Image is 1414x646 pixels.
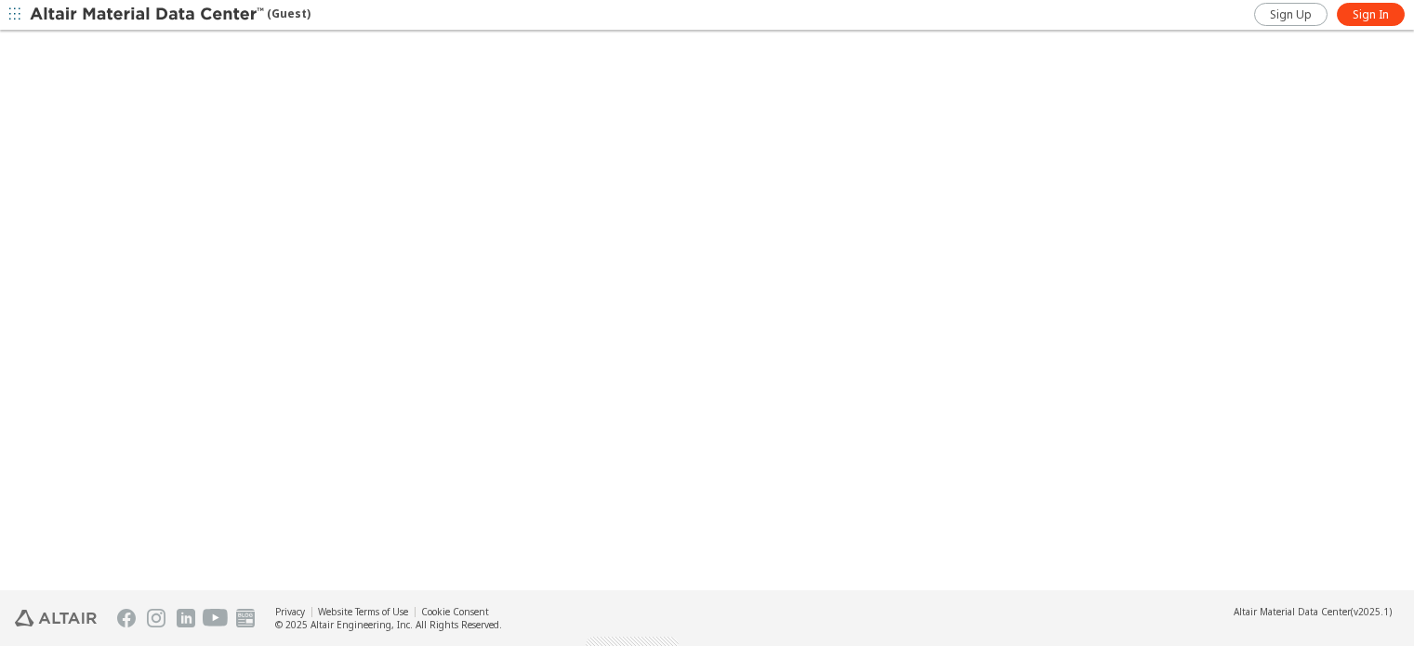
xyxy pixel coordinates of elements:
[30,6,311,24] div: (Guest)
[1234,605,1351,618] span: Altair Material Data Center
[421,605,489,618] a: Cookie Consent
[1353,7,1389,22] span: Sign In
[1254,3,1328,26] a: Sign Up
[275,605,305,618] a: Privacy
[318,605,408,618] a: Website Terms of Use
[1337,3,1405,26] a: Sign In
[275,618,502,631] div: © 2025 Altair Engineering, Inc. All Rights Reserved.
[30,6,267,24] img: Altair Material Data Center
[1270,7,1312,22] span: Sign Up
[1234,605,1392,618] div: (v2025.1)
[15,610,97,626] img: Altair Engineering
